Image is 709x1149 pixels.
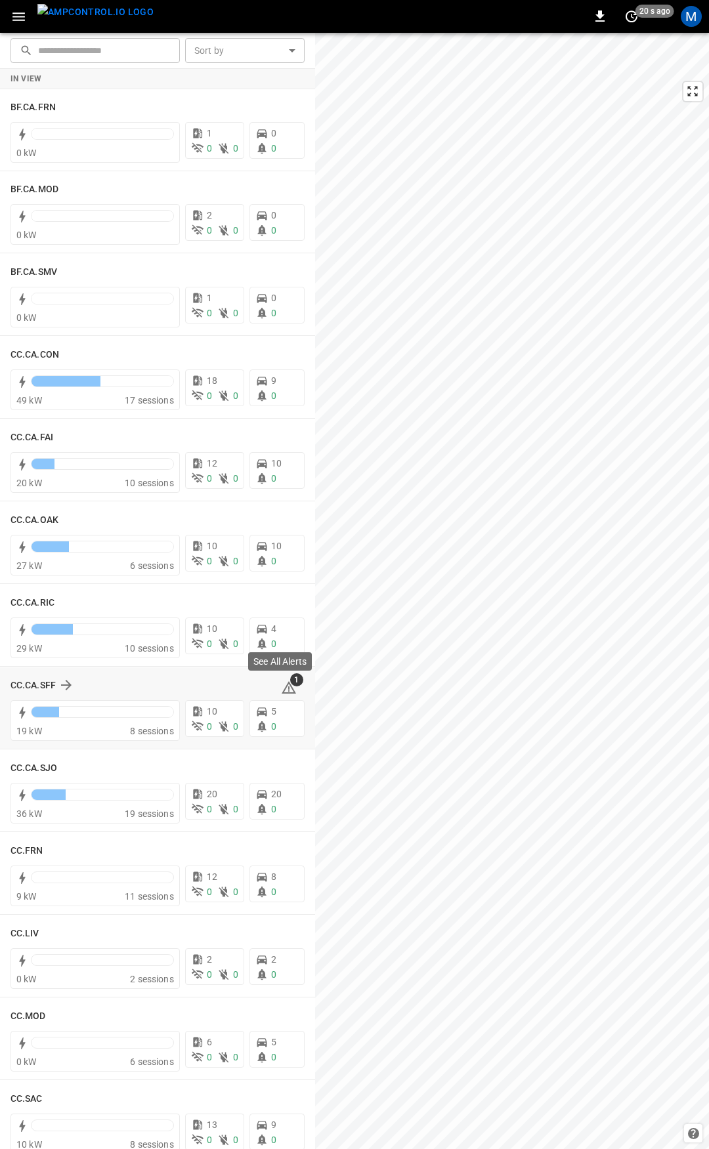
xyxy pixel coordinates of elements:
[16,148,37,158] span: 0 kW
[271,721,276,732] span: 0
[233,638,238,649] span: 0
[271,556,276,566] span: 0
[16,726,42,736] span: 19 kW
[233,390,238,401] span: 0
[16,312,37,323] span: 0 kW
[11,1092,43,1106] h6: CC.SAC
[271,541,282,551] span: 10
[271,804,276,814] span: 0
[271,1135,276,1145] span: 0
[233,804,238,814] span: 0
[271,887,276,897] span: 0
[207,789,217,799] span: 20
[16,974,37,984] span: 0 kW
[11,844,43,858] h6: CC.FRN
[207,623,217,634] span: 10
[207,1135,212,1145] span: 0
[16,230,37,240] span: 0 kW
[233,308,238,318] span: 0
[207,706,217,717] span: 10
[271,1037,276,1047] span: 5
[125,395,174,406] span: 17 sessions
[621,6,642,27] button: set refresh interval
[207,128,212,138] span: 1
[16,560,42,571] span: 27 kW
[271,789,282,799] span: 20
[11,182,58,197] h6: BF.CA.MOD
[11,430,53,445] h6: CC.CA.FAI
[130,726,174,736] span: 8 sessions
[11,513,58,528] h6: CC.CA.OAK
[271,458,282,469] span: 10
[207,721,212,732] span: 0
[207,804,212,814] span: 0
[207,293,212,303] span: 1
[130,1056,174,1067] span: 6 sessions
[207,143,212,154] span: 0
[11,679,56,693] h6: CC.CA.SFF
[130,974,174,984] span: 2 sessions
[290,673,303,686] span: 1
[271,210,276,220] span: 0
[207,375,217,386] span: 18
[271,375,276,386] span: 9
[16,1056,37,1067] span: 0 kW
[11,74,42,83] strong: In View
[233,1135,238,1145] span: 0
[207,887,212,897] span: 0
[271,1119,276,1130] span: 9
[16,395,42,406] span: 49 kW
[207,473,212,484] span: 0
[207,1052,212,1062] span: 0
[233,225,238,236] span: 0
[207,308,212,318] span: 0
[207,210,212,220] span: 2
[125,643,174,654] span: 10 sessions
[37,4,154,20] img: ampcontrol.io logo
[11,761,57,776] h6: CC.CA.SJO
[207,871,217,882] span: 12
[271,871,276,882] span: 8
[271,1052,276,1062] span: 0
[271,128,276,138] span: 0
[207,969,212,980] span: 0
[271,293,276,303] span: 0
[207,541,217,551] span: 10
[16,808,42,819] span: 36 kW
[207,556,212,566] span: 0
[11,596,54,610] h6: CC.CA.RIC
[233,143,238,154] span: 0
[635,5,674,18] span: 20 s ago
[233,721,238,732] span: 0
[233,1052,238,1062] span: 0
[207,390,212,401] span: 0
[207,458,217,469] span: 12
[11,100,56,115] h6: BF.CA.FRN
[207,1119,217,1130] span: 13
[125,808,174,819] span: 19 sessions
[233,887,238,897] span: 0
[207,1037,212,1047] span: 6
[16,891,37,902] span: 9 kW
[207,225,212,236] span: 0
[125,891,174,902] span: 11 sessions
[271,308,276,318] span: 0
[16,643,42,654] span: 29 kW
[271,706,276,717] span: 5
[11,265,57,280] h6: BF.CA.SMV
[253,655,307,668] p: See All Alerts
[271,623,276,634] span: 4
[271,390,276,401] span: 0
[271,969,276,980] span: 0
[681,6,702,27] div: profile-icon
[271,225,276,236] span: 0
[233,473,238,484] span: 0
[207,954,212,965] span: 2
[16,478,42,488] span: 20 kW
[233,556,238,566] span: 0
[125,478,174,488] span: 10 sessions
[271,638,276,649] span: 0
[233,969,238,980] span: 0
[11,1009,46,1024] h6: CC.MOD
[315,33,709,1149] canvas: Map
